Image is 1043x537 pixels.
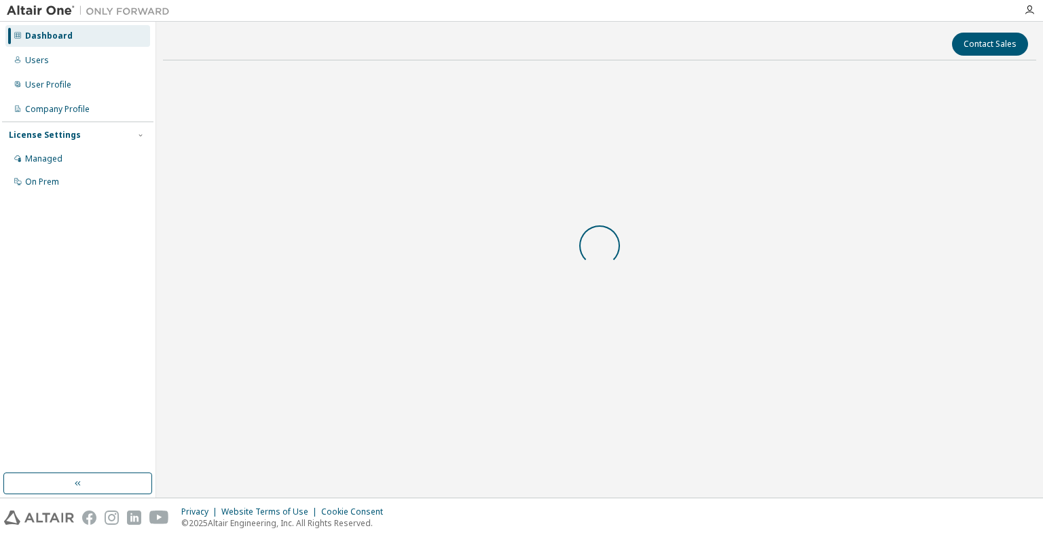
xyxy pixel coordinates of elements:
div: On Prem [25,177,59,187]
div: Users [25,55,49,66]
div: Dashboard [25,31,73,41]
img: Altair One [7,4,177,18]
img: facebook.svg [82,511,96,525]
div: User Profile [25,79,71,90]
img: instagram.svg [105,511,119,525]
img: altair_logo.svg [4,511,74,525]
img: youtube.svg [149,511,169,525]
div: License Settings [9,130,81,141]
div: Company Profile [25,104,90,115]
div: Cookie Consent [321,506,391,517]
div: Managed [25,153,62,164]
div: Privacy [181,506,221,517]
p: © 2025 Altair Engineering, Inc. All Rights Reserved. [181,517,391,529]
div: Website Terms of Use [221,506,321,517]
img: linkedin.svg [127,511,141,525]
button: Contact Sales [952,33,1028,56]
